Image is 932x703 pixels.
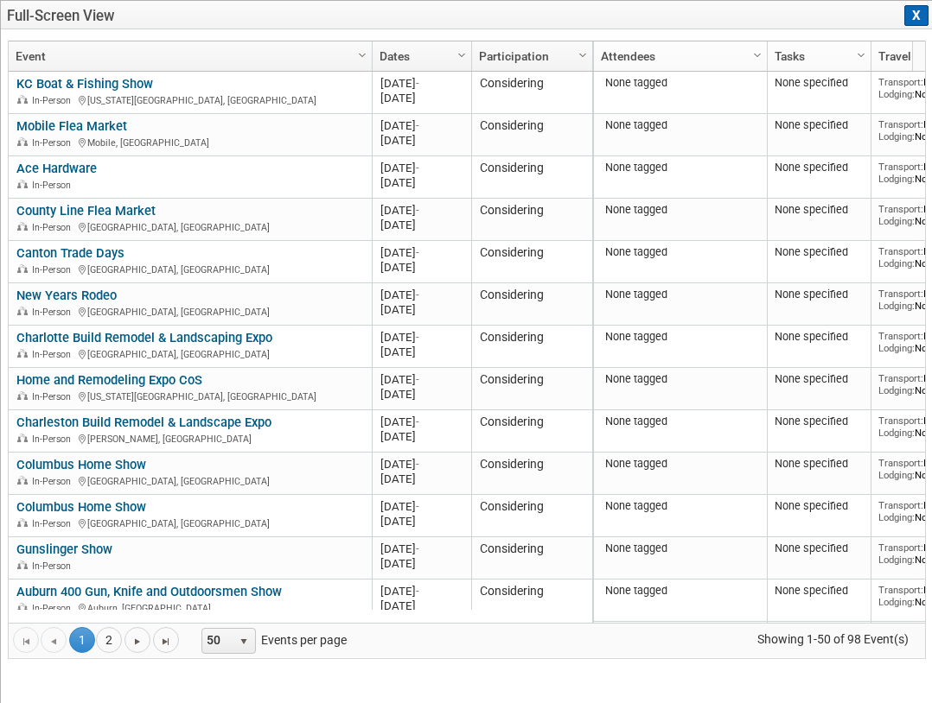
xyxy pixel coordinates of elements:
div: [DATE] [380,429,464,444]
div: None tagged [601,541,761,555]
div: [DATE] [380,302,464,317]
div: None specified [775,457,865,471]
span: Full-Screen View [7,7,926,24]
a: Column Settings [574,41,593,67]
a: Home and Remodeling Expo CoS [16,372,202,388]
div: [DATE] [380,372,464,387]
span: - [416,415,419,428]
span: Lodging: [878,173,915,185]
div: None tagged [601,415,761,428]
div: [DATE] [380,245,464,260]
div: [DATE] [380,598,464,613]
a: New Years Rodeo [16,288,117,303]
span: Transport: [878,288,923,300]
button: X [904,5,929,26]
img: In-Person Event [17,391,28,400]
span: Showing 1-50 of 98 Event(s) [742,627,925,651]
div: [GEOGRAPHIC_DATA], [GEOGRAPHIC_DATA] [16,346,365,361]
div: None tagged [601,457,761,471]
div: None tagged [601,288,761,301]
a: Column Settings [453,41,472,67]
div: None specified [775,161,865,174]
div: [DATE] [380,457,464,472]
span: Transport: [878,584,923,596]
td: Considering [471,72,592,114]
span: Events per page [180,627,364,653]
td: Considering [471,453,592,495]
span: Column Settings [750,48,764,62]
div: [DATE] [380,260,464,275]
div: [GEOGRAPHIC_DATA], [GEOGRAPHIC_DATA] [16,304,365,319]
img: In-Person Event [17,476,28,484]
div: None specified [775,330,865,344]
div: None specified [775,372,865,386]
a: Gunslinger Show [16,541,112,557]
div: [GEOGRAPHIC_DATA], [GEOGRAPHIC_DATA] [16,473,365,488]
div: None specified [775,499,865,513]
span: - [416,288,419,301]
div: [US_STATE][GEOGRAPHIC_DATA], [GEOGRAPHIC_DATA] [16,389,365,403]
div: [US_STATE][GEOGRAPHIC_DATA], [GEOGRAPHIC_DATA] [16,92,365,107]
a: Go to the next page [124,627,150,653]
span: Lodging: [878,257,915,269]
a: KC Boat & Fishing Show [16,76,153,92]
img: In-Person Event [17,518,28,527]
div: None specified [775,76,865,90]
span: select [237,635,251,649]
span: - [416,119,419,132]
div: [DATE] [380,387,464,402]
span: Transport: [878,372,923,384]
span: Transport: [878,330,923,342]
span: Go to the first page [19,635,33,649]
span: Transport: [878,499,923,511]
span: In-Person [32,307,76,318]
div: [DATE] [380,118,464,133]
div: None specified [775,541,865,555]
div: None specified [775,584,865,598]
div: [DATE] [380,161,464,175]
a: 2 [96,627,122,653]
a: County Line Flea Market [16,203,156,218]
a: Go to the first page [13,627,39,653]
span: - [416,458,419,471]
span: In-Person [32,434,76,445]
span: In-Person [32,391,76,402]
span: Go to the last page [159,635,173,649]
span: - [416,246,419,259]
a: Charlotte Build Remodel & Landscaping Expo [16,330,272,345]
div: [PERSON_NAME], [GEOGRAPHIC_DATA] [16,431,365,446]
img: In-Person Event [17,560,28,569]
div: None specified [775,118,865,132]
a: Ace Hardware [16,161,97,176]
img: In-Person Event [17,95,28,104]
div: None specified [775,288,865,301]
td: Considering [471,410,592,453]
td: Considering [471,495,592,537]
span: Lodging: [878,215,915,227]
a: Tasks [775,41,859,71]
div: [DATE] [380,514,464,529]
div: [DATE] [380,288,464,302]
td: Considering [471,114,592,156]
span: Go to the next page [131,635,144,649]
span: - [416,204,419,217]
a: Go to the last page [153,627,179,653]
a: Mobile Flea Market [16,118,127,134]
span: Transport: [878,245,923,257]
img: In-Person Event [17,222,28,231]
td: Considering [471,241,592,283]
div: Mobile, [GEOGRAPHIC_DATA] [16,135,365,149]
div: None tagged [601,499,761,513]
div: [DATE] [380,133,464,148]
span: Transport: [878,457,923,469]
span: - [416,585,419,598]
span: Transport: [878,541,923,554]
span: Transport: [878,161,923,173]
span: In-Person [32,518,76,529]
span: In-Person [32,95,76,106]
span: - [416,542,419,555]
div: Auburn, [GEOGRAPHIC_DATA] [16,600,365,615]
a: Auburn 400 Gun, Knife and Outdoorsmen Show [16,584,282,599]
img: In-Person Event [17,137,28,146]
span: Lodging: [878,130,915,142]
